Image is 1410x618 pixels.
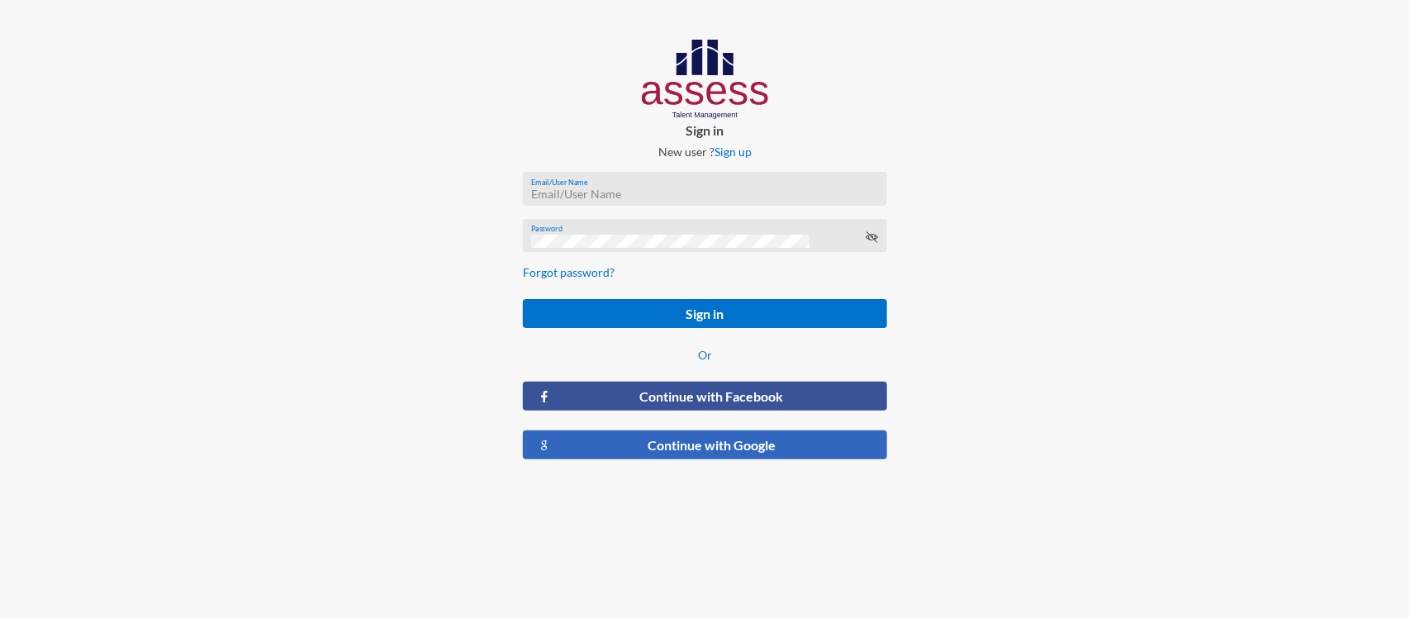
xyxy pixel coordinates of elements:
img: AssessLogoo.svg [642,40,768,119]
p: Sign in [510,122,900,138]
input: Email/User Name [531,188,878,201]
p: New user ? [510,145,900,159]
a: Sign up [714,145,752,159]
a: Forgot password? [523,265,615,279]
button: Sign in [523,299,887,328]
button: Continue with Google [523,430,887,459]
button: Continue with Facebook [523,382,887,411]
p: Or [523,348,887,362]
